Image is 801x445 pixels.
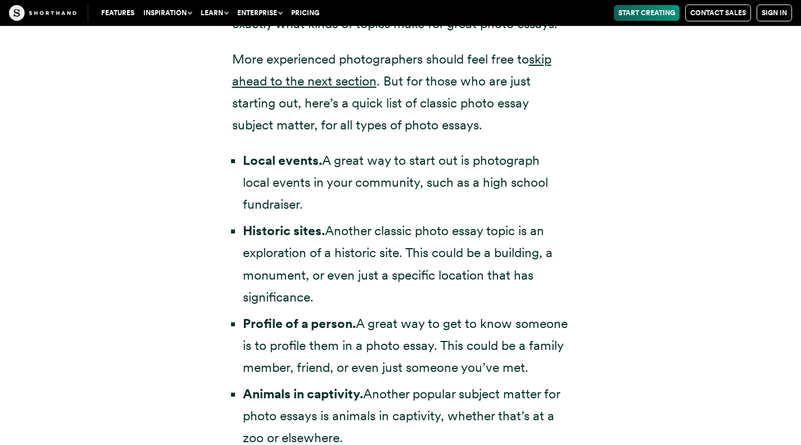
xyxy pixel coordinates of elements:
a: Start Creating [614,5,680,21]
button: Inspiration [139,5,196,21]
button: Learn [196,5,233,21]
a: Sign in [757,5,792,21]
strong: Local events. [243,152,322,168]
strong: Animals in captivity. [243,386,363,402]
li: A great way to start out is photograph local events in your community, such as a high school fund... [243,150,569,215]
a: Pricing [287,5,324,21]
li: A great way to get to know someone is to profile them in a photo essay. This could be a family me... [243,313,569,379]
a: skip ahead to the next section [232,51,551,89]
li: Another classic photo essay topic is an exploration of a historic site. This could be a building,... [243,220,569,308]
a: Features [97,5,139,21]
button: Enterprise [233,5,287,21]
strong: Profile of a person. [243,316,356,331]
img: The Craft [9,5,76,21]
a: Contact Sales [685,5,751,21]
p: More experienced photographers should feel free to . But for those who are just starting out, her... [232,48,569,136]
strong: Historic sites. [243,223,325,239]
